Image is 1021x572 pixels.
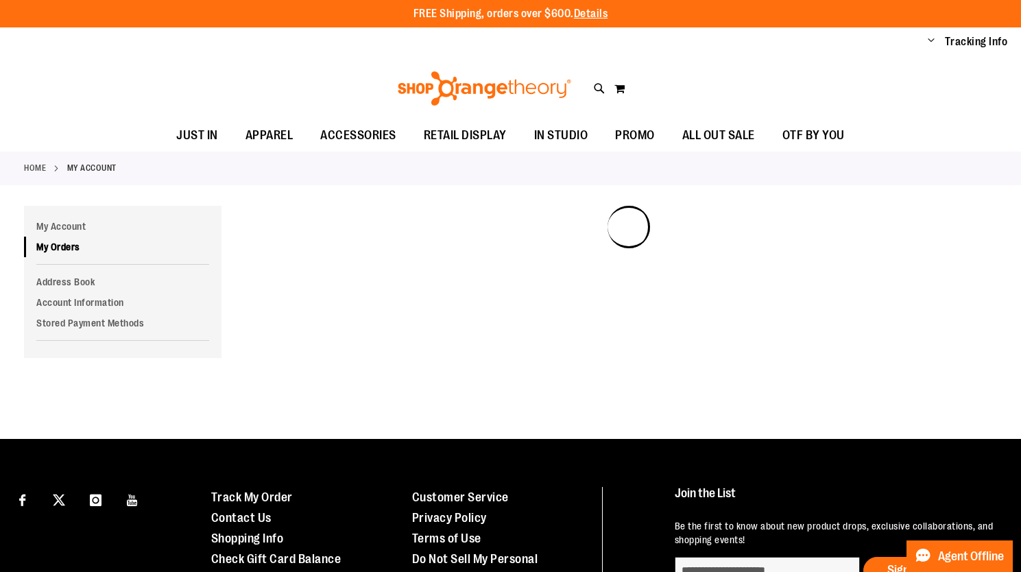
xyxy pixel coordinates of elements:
[24,216,221,237] a: My Account
[615,120,655,151] span: PROMO
[24,292,221,313] a: Account Information
[176,120,218,151] span: JUST IN
[675,519,994,547] p: Be the first to know about new product drops, exclusive collaborations, and shopping events!
[84,487,108,511] a: Visit our Instagram page
[320,120,396,151] span: ACCESSORIES
[534,120,588,151] span: IN STUDIO
[938,550,1004,563] span: Agent Offline
[67,162,117,174] strong: My Account
[412,532,481,545] a: Terms of Use
[24,162,46,174] a: Home
[47,487,71,511] a: Visit our X page
[24,237,221,257] a: My Orders
[669,120,769,152] a: ALL OUT SALE
[211,490,293,504] a: Track My Order
[945,34,1008,49] a: Tracking Info
[413,6,608,22] p: FREE Shipping, orders over $600.
[24,313,221,333] a: Stored Payment Methods
[396,71,573,106] img: Shop Orangetheory
[412,511,487,525] a: Privacy Policy
[906,540,1013,572] button: Agent Offline
[928,35,935,49] button: Account menu
[675,487,994,512] h4: Join the List
[520,120,602,152] a: IN STUDIO
[211,552,341,566] a: Check Gift Card Balance
[10,487,34,511] a: Visit our Facebook page
[53,494,65,506] img: Twitter
[211,532,284,545] a: Shopping Info
[121,487,145,511] a: Visit our Youtube page
[782,120,845,151] span: OTF BY YOU
[163,120,232,152] a: JUST IN
[769,120,858,152] a: OTF BY YOU
[24,272,221,292] a: Address Book
[245,120,293,151] span: APPAREL
[601,120,669,152] a: PROMO
[307,120,410,152] a: ACCESSORIES
[232,120,307,152] a: APPAREL
[424,120,507,151] span: RETAIL DISPLAY
[412,490,509,504] a: Customer Service
[574,8,608,20] a: Details
[682,120,755,151] span: ALL OUT SALE
[211,511,272,525] a: Contact Us
[410,120,520,152] a: RETAIL DISPLAY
